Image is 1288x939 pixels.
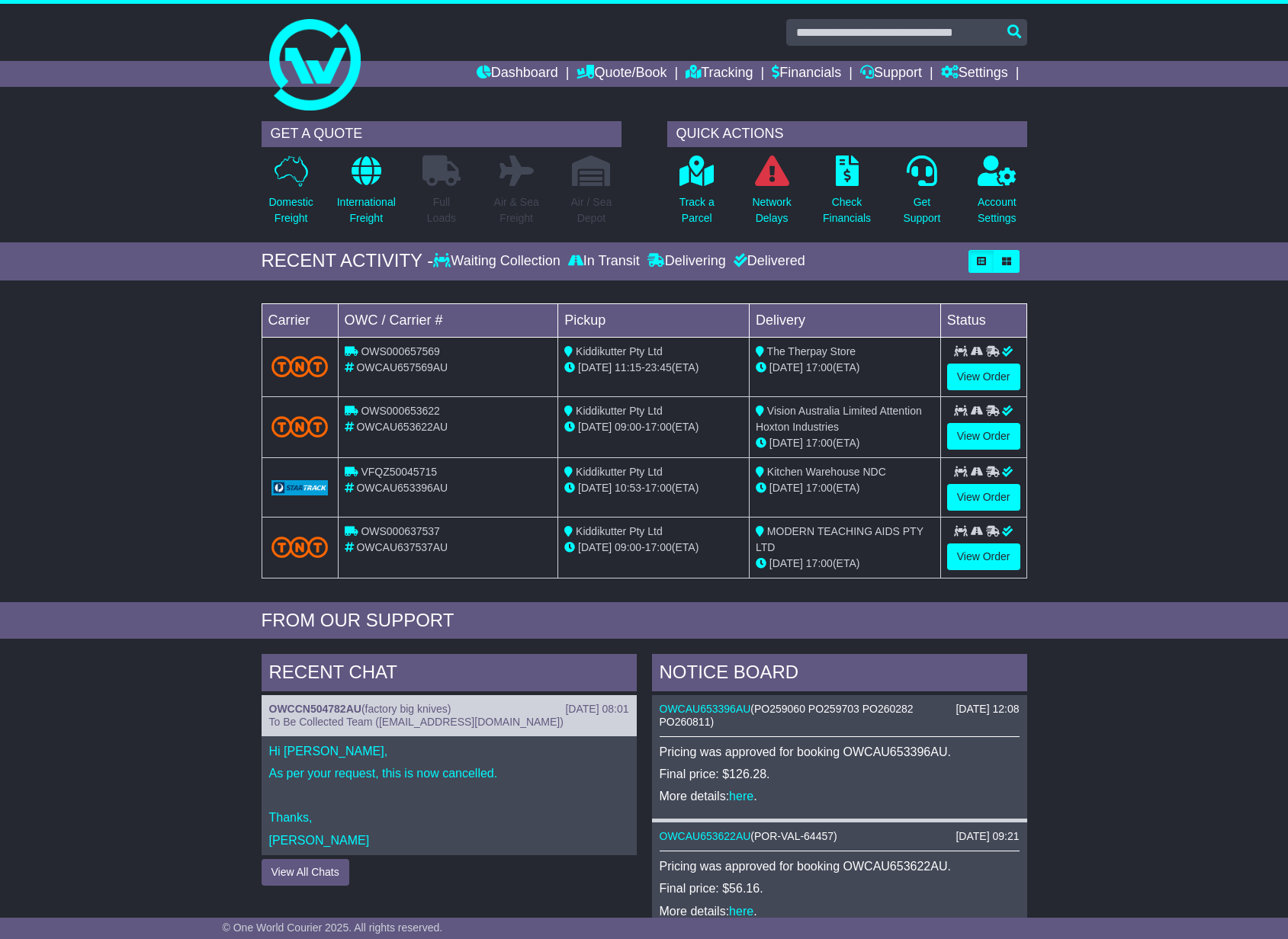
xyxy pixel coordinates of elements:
[941,61,1008,87] a: Settings
[679,155,715,235] a: Track aParcel
[564,360,743,376] div: - (ETA)
[564,419,743,435] div: - (ETA)
[615,541,641,553] span: 09:00
[752,194,791,226] p: Network Delays
[271,537,329,557] img: TNT_Domestic.png
[571,194,612,226] p: Air / Sea Depot
[947,543,1020,570] a: View Order
[772,61,841,87] a: Financials
[756,556,934,572] div: (ETA)
[902,155,941,235] a: GetSupport
[262,654,637,695] div: RECENT CHAT
[652,654,1027,695] div: NOTICE BOARD
[767,466,886,478] span: Kitchen Warehouse NDC
[660,904,1020,918] p: More details: .
[361,525,440,537] span: OWS000637537
[947,484,1020,511] a: View Order
[615,482,641,494] span: 10:53
[269,833,629,848] p: [PERSON_NAME]
[564,253,644,270] div: In Transit
[645,541,672,553] span: 17:00
[564,480,743,496] div: - (ETA)
[756,480,934,496] div: (ETA)
[860,61,922,87] a: Support
[422,194,461,226] p: Full Loads
[660,830,751,842] a: OWCAU653622AU
[660,703,751,715] a: OWCAU653396AU
[903,194,940,226] p: Get Support
[578,482,612,494] span: [DATE]
[269,703,361,715] a: OWCCN504782AU
[947,364,1020,390] a: View Order
[756,435,934,451] div: (ETA)
[262,610,1027,632] div: FROM OUR SUPPORT
[433,253,564,270] div: Waiting Collection
[956,830,1019,843] div: [DATE] 09:21
[667,121,1027,147] div: QUICK ACTIONS
[356,541,448,553] span: OWCAU637537AU
[361,405,440,417] span: OWS000653622
[269,716,564,728] span: To Be Collected Team ([EMAIL_ADDRESS][DOMAIN_NAME])
[660,745,1020,759] p: Pricing was approved for booking OWCAU653396AU.
[729,905,753,918] a: here
[269,703,629,716] div: ( )
[615,421,641,433] span: 09:00
[268,155,313,235] a: DomesticFreight
[754,830,834,842] span: POR-VAL-64457
[806,557,833,569] span: 17:00
[660,830,1020,843] div: ( )
[756,405,922,433] span: Vision Australia Limited Attention Hoxton Industries
[578,421,612,433] span: [DATE]
[365,703,448,715] span: factory big knives
[558,303,750,337] td: Pickup
[806,437,833,449] span: 17:00
[751,155,792,235] a: NetworkDelays
[361,345,440,357] span: OWS000657569
[769,437,803,449] span: [DATE]
[262,303,338,337] td: Carrier
[615,361,641,373] span: 11:15
[729,790,753,803] a: here
[494,194,539,226] p: Air & Sea Freight
[564,540,743,556] div: - (ETA)
[576,345,663,357] span: Kiddikutter Pty Ltd
[337,194,396,226] p: International Freight
[660,881,1020,896] p: Final price: $56.16.
[565,703,628,716] div: [DATE] 08:01
[262,859,349,886] button: View All Chats
[756,360,934,376] div: (ETA)
[271,356,329,377] img: TNT_Domestic.png
[769,482,803,494] span: [DATE]
[578,361,612,373] span: [DATE]
[686,61,753,87] a: Tracking
[679,194,715,226] p: Track a Parcel
[645,361,672,373] span: 23:45
[578,541,612,553] span: [DATE]
[749,303,940,337] td: Delivery
[660,859,1020,873] p: Pricing was approved for booking OWCAU653622AU.
[660,703,914,728] span: PO259060 PO259703 PO260282 PO260811
[361,466,437,478] span: VFQZ50045715
[271,416,329,437] img: TNT_Domestic.png
[477,61,558,87] a: Dashboard
[940,303,1026,337] td: Status
[577,61,666,87] a: Quote/Book
[822,155,872,235] a: CheckFinancials
[660,767,1020,781] p: Final price: $126.28.
[356,421,448,433] span: OWCAU653622AU
[271,480,329,495] img: GetCarrierServiceLogo
[356,482,448,494] span: OWCAU653396AU
[823,194,871,226] p: Check Financials
[730,253,805,270] div: Delivered
[756,525,923,553] span: MODERN TEACHING AIDS PTY LTD
[336,155,397,235] a: InternationalFreight
[269,744,629,758] p: Hi [PERSON_NAME],
[223,921,443,934] span: © One World Courier 2025. All rights reserved.
[806,482,833,494] span: 17:00
[356,361,448,373] span: OWCAU657569AU
[767,345,856,357] span: The Therpay Store
[576,466,663,478] span: Kiddikutter Pty Ltd
[645,421,672,433] span: 17:00
[645,482,672,494] span: 17:00
[769,557,803,569] span: [DATE]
